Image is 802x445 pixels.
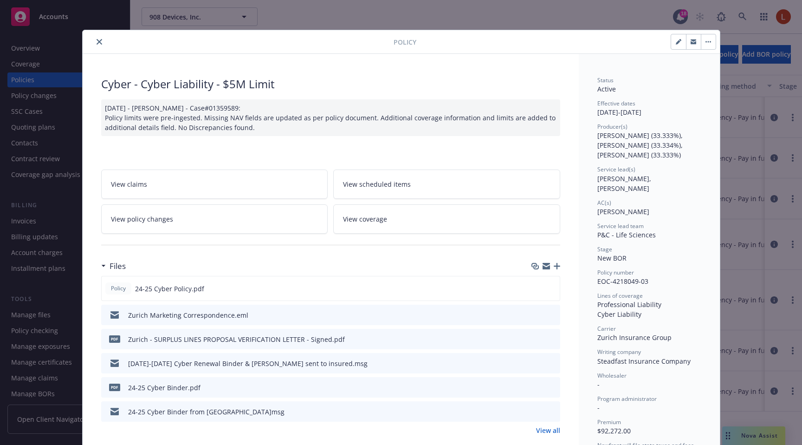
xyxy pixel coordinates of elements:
[597,277,648,286] span: EOC-4218049-03
[597,254,627,262] span: New BOR
[548,284,556,294] button: preview file
[110,260,126,272] h3: Files
[597,245,612,253] span: Stage
[597,348,641,356] span: Writing company
[111,179,147,189] span: View claims
[109,284,128,293] span: Policy
[597,199,611,207] span: AC(s)
[597,292,643,300] span: Lines of coverage
[548,407,556,417] button: preview file
[101,170,328,199] a: View claims
[597,357,691,366] span: Steadfast Insurance Company
[101,99,560,136] div: [DATE] - [PERSON_NAME] - Case#01359589: Policy limits were pre-ingested. Missing NAV fields are u...
[597,403,600,412] span: -
[536,425,560,435] a: View all
[94,36,105,47] button: close
[597,325,616,333] span: Carrier
[101,204,328,234] a: View policy changes
[394,37,416,47] span: Policy
[333,204,560,234] a: View coverage
[101,260,126,272] div: Files
[597,372,627,380] span: Wholesaler
[597,230,656,239] span: P&C - Life Sciences
[109,335,120,342] span: pdf
[597,99,635,107] span: Effective dates
[548,383,556,393] button: preview file
[597,300,701,309] div: Professional Liability
[128,407,285,417] div: 24-25 Cyber Binder from [GEOGRAPHIC_DATA]msg
[101,76,560,92] div: Cyber - Cyber Liability - $5M Limit
[548,359,556,368] button: preview file
[533,334,541,344] button: download file
[548,310,556,320] button: preview file
[597,85,616,93] span: Active
[597,380,600,389] span: -
[597,309,701,319] div: Cyber Liability
[533,310,541,320] button: download file
[343,179,411,189] span: View scheduled items
[597,76,614,84] span: Status
[597,418,621,426] span: Premium
[135,284,204,294] span: 24-25 Cyber Policy.pdf
[128,383,200,393] div: 24-25 Cyber Binder.pdf
[533,383,541,393] button: download file
[333,170,560,199] a: View scheduled items
[343,214,387,224] span: View coverage
[597,174,653,193] span: [PERSON_NAME], [PERSON_NAME]
[533,407,541,417] button: download file
[109,384,120,391] span: pdf
[597,333,672,342] span: Zurich Insurance Group
[111,214,173,224] span: View policy changes
[597,131,685,159] span: [PERSON_NAME] (33.333%), [PERSON_NAME] (33.334%), [PERSON_NAME] (33.333%)
[597,207,649,216] span: [PERSON_NAME]
[128,334,345,344] div: Zurich - SURPLUS LINES PROPOSAL VERIFICATION LETTER - Signed.pdf
[533,359,541,368] button: download file
[597,165,635,173] span: Service lead(s)
[597,123,627,131] span: Producer(s)
[128,310,248,320] div: Zurich Marketing Correspondence.eml
[597,222,644,230] span: Service lead team
[597,268,634,276] span: Policy number
[548,334,556,344] button: preview file
[533,284,540,294] button: download file
[597,395,657,403] span: Program administrator
[597,99,701,117] div: [DATE] - [DATE]
[128,359,368,368] div: [DATE]-[DATE] Cyber Renewal Binder & [PERSON_NAME] sent to insured.msg
[597,426,631,435] span: $92,272.00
